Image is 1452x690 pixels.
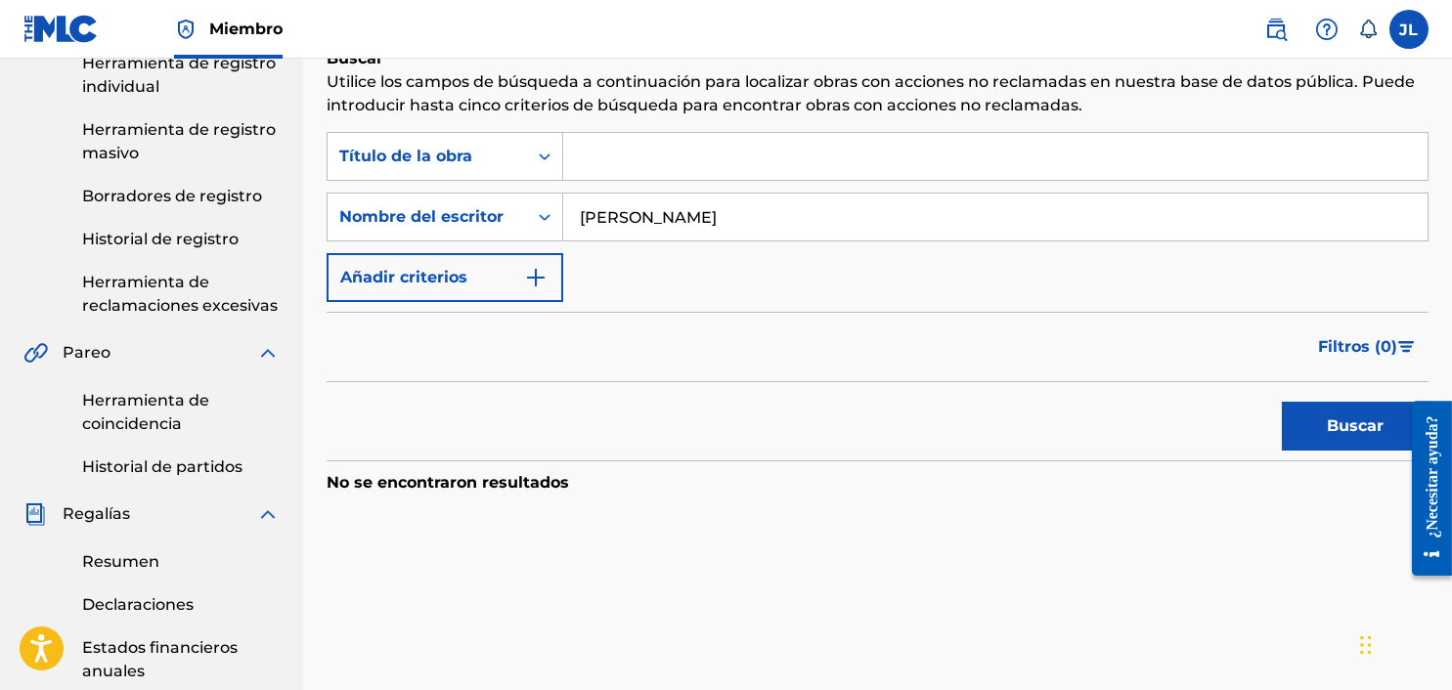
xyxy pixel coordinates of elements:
font: Regalías [63,504,130,523]
form: Formulario de búsqueda [327,132,1429,460]
a: Herramienta de reclamaciones excesivas [82,271,280,318]
img: buscar [1264,18,1288,41]
img: expandir [256,502,280,526]
a: Historial de registro [82,228,280,251]
font: Pareo [63,343,110,362]
font: Historial de partidos [82,457,242,476]
iframe: Centro de recursos [1397,383,1452,593]
a: Búsqueda pública [1256,10,1296,49]
a: Herramienta de registro masivo [82,118,280,165]
div: Ayuda [1307,10,1346,49]
iframe: Widget de chat [1354,596,1452,690]
a: Herramienta de registro individual [82,52,280,99]
button: Añadir criterios [327,253,563,302]
font: Resumen [82,552,159,571]
div: Arrastrar [1360,616,1372,674]
font: Borradores de registro [82,187,262,205]
img: Logotipo del MLC [23,15,99,43]
a: Borradores de registro [82,185,280,208]
a: Declaraciones [82,593,280,617]
font: Herramienta de registro masivo [82,120,276,162]
div: Notificaciones [1358,20,1378,39]
img: ayuda [1315,18,1339,41]
img: Pareo [23,341,48,365]
a: Resumen [82,550,280,574]
font: Añadir criterios [340,268,467,286]
font: Utilice los campos de búsqueda a continuación para localizar obras con acciones no reclamadas en ... [327,72,1415,114]
font: Historial de registro [82,230,239,248]
font: Filtros ( [1318,337,1381,356]
font: Miembro [209,20,283,38]
font: Declaraciones [82,595,194,614]
img: Titular de los derechos superior [174,18,198,41]
button: Filtros (0) [1306,323,1429,371]
font: Buscar [1327,416,1384,435]
img: Regalías [23,502,47,526]
font: Título de la obra [339,147,472,165]
font: Herramienta de coincidencia [82,391,209,433]
font: Herramienta de reclamaciones excesivas [82,273,278,315]
img: expandir [256,341,280,365]
font: Estados financieros anuales [82,638,238,680]
font: ) [1391,337,1397,356]
button: Buscar [1282,402,1429,451]
font: No se encontraron resultados [327,473,569,492]
font: Nombre del escritor [339,207,504,226]
img: 9d2ae6d4665cec9f34b9.svg [524,266,548,289]
div: Menú de usuario [1389,10,1429,49]
a: Herramienta de coincidencia [82,389,280,436]
a: Historial de partidos [82,455,280,479]
img: filtrar [1398,341,1415,353]
font: 0 [1381,337,1391,356]
a: Estados financieros anuales [82,636,280,683]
